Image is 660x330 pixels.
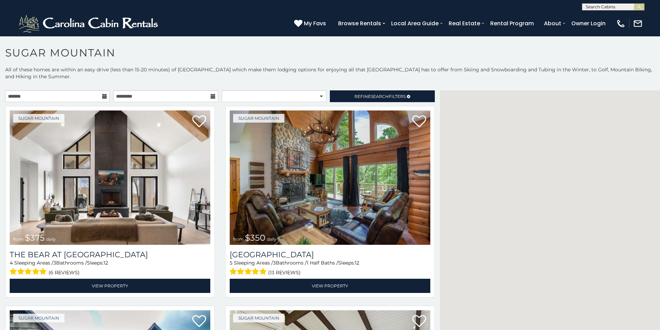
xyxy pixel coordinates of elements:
img: Grouse Moor Lodge [230,110,430,245]
a: Owner Login [568,17,609,29]
h3: Grouse Moor Lodge [230,250,430,259]
a: RefineSearchFilters [330,90,434,102]
a: [GEOGRAPHIC_DATA] [230,250,430,259]
a: Sugar Mountain [233,314,284,322]
a: The Bear At Sugar Mountain from $375 daily [10,110,210,245]
a: About [540,17,565,29]
a: Sugar Mountain [13,314,64,322]
a: Add to favorites [412,314,426,329]
img: White-1-2.png [17,13,161,34]
a: Rental Program [487,17,537,29]
span: Search [371,94,389,99]
a: Add to favorites [192,314,206,329]
h3: The Bear At Sugar Mountain [10,250,210,259]
span: daily [267,237,276,242]
span: (13 reviews) [268,268,301,277]
span: 5 [230,260,232,266]
a: Real Estate [445,17,484,29]
div: Sleeping Areas / Bathrooms / Sleeps: [230,259,430,277]
span: $350 [245,233,265,243]
a: Add to favorites [412,115,426,129]
span: (6 reviews) [49,268,80,277]
a: Sugar Mountain [233,114,284,123]
a: The Bear At [GEOGRAPHIC_DATA] [10,250,210,259]
span: 12 [355,260,359,266]
a: Browse Rentals [335,17,385,29]
a: Sugar Mountain [13,114,64,123]
span: My Favs [304,19,326,28]
a: Local Area Guide [388,17,442,29]
span: 1 Half Baths / [307,260,338,266]
span: daily [46,237,56,242]
a: My Favs [294,19,328,28]
div: Sleeping Areas / Bathrooms / Sleeps: [10,259,210,277]
a: View Property [10,279,210,293]
span: from [13,237,24,242]
span: from [233,237,244,242]
img: phone-regular-white.png [616,19,626,28]
img: mail-regular-white.png [633,19,643,28]
img: The Bear At Sugar Mountain [10,110,210,245]
span: 12 [104,260,108,266]
a: View Property [230,279,430,293]
a: Add to favorites [192,115,206,129]
span: 4 [10,260,13,266]
span: 3 [53,260,56,266]
span: Refine Filters [354,94,406,99]
span: $375 [25,233,45,243]
a: Grouse Moor Lodge from $350 daily [230,110,430,245]
span: 3 [273,260,276,266]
